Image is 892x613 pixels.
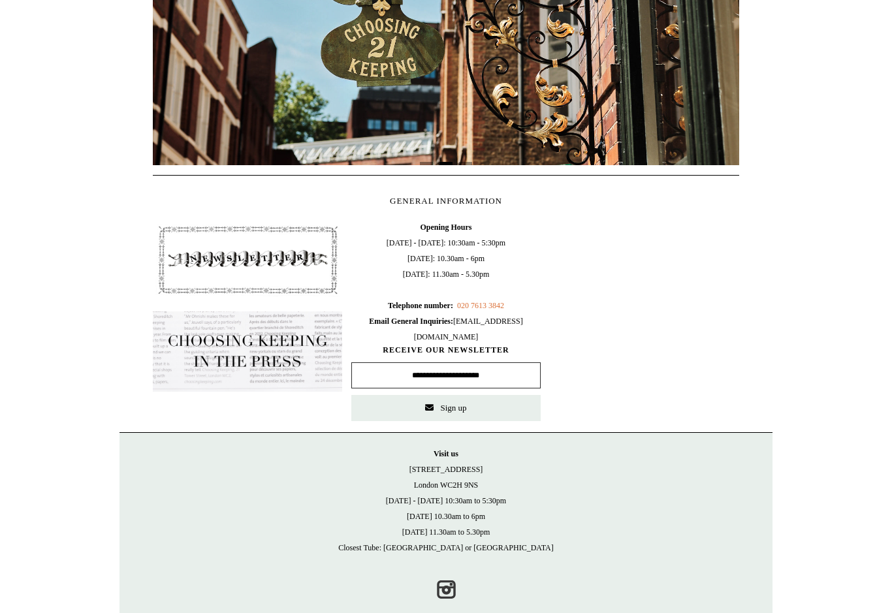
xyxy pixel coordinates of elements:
button: Page 3 [459,162,472,165]
b: Telephone number [388,301,453,310]
b: Opening Hours [420,223,471,232]
strong: Visit us [434,449,458,458]
img: pf-635a2b01-aa89-4342-bbcd-4371b60f588c--In-the-press-Button_1200x.jpg [153,311,342,392]
button: Page 2 [439,162,453,165]
img: pf-4db91bb9--1305-Newsletter-Button_1200x.jpg [153,219,342,300]
p: [STREET_ADDRESS] London WC2H 9NS [DATE] - [DATE] 10:30am to 5:30pm [DATE] 10.30am to 6pm [DATE] 1... [133,446,759,556]
button: Sign up [351,395,541,421]
span: Sign up [440,403,466,413]
iframe: google_map [550,219,739,415]
a: Instagram [432,575,460,604]
span: [EMAIL_ADDRESS][DOMAIN_NAME] [369,317,522,341]
b: Email General Inquiries: [369,317,453,326]
button: Page 1 [420,162,433,165]
span: [DATE] - [DATE]: 10:30am - 5:30pm [DATE]: 10.30am - 6pm [DATE]: 11.30am - 5.30pm [351,219,541,345]
span: GENERAL INFORMATION [390,196,502,206]
b: : [451,301,453,310]
span: RECEIVE OUR NEWSLETTER [351,345,541,356]
a: 020 7613 3842 [457,301,504,310]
